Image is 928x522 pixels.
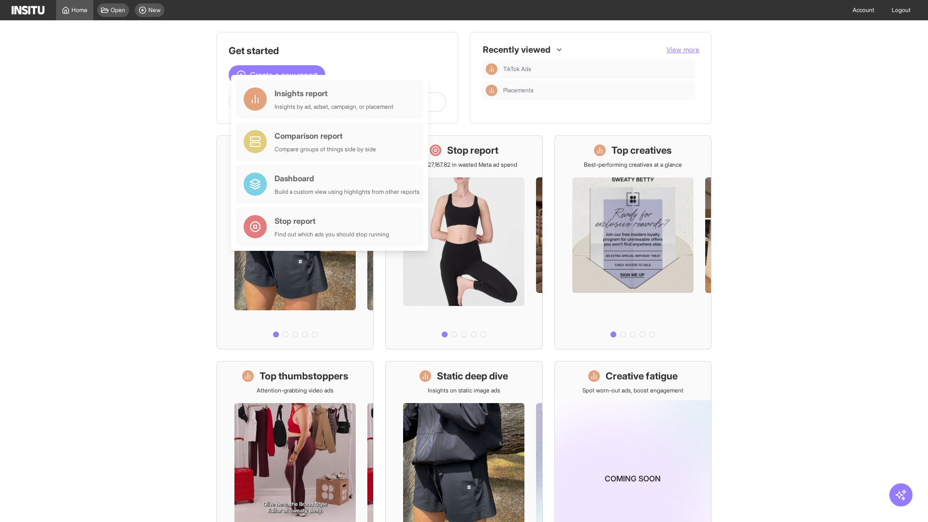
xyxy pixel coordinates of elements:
p: Attention-grabbing video ads [257,387,333,394]
a: What's live nowSee all active ads instantly [217,135,374,349]
button: Create a new report [229,65,325,85]
a: Top creativesBest-performing creatives at a glance [554,135,711,349]
div: Insights by ad, adset, campaign, or placement [275,103,393,111]
h1: Top thumbstoppers [260,369,348,383]
h1: Get started [229,44,446,58]
div: Stop report [275,215,389,227]
a: Stop reportSave £27,167.82 in wasted Meta ad spend [385,135,542,349]
span: Placements [503,87,534,94]
p: Insights on static image ads [428,387,500,394]
button: View more [667,45,699,55]
div: Insights [486,85,497,96]
div: Insights report [275,87,393,99]
span: TikTok Ads [503,65,692,73]
p: Save £27,167.82 in wasted Meta ad spend [410,161,517,169]
h1: Static deep dive [437,369,508,383]
div: Build a custom view using highlights from other reports [275,188,420,196]
div: Insights [486,63,497,75]
img: Logo [12,6,44,14]
h1: Top creatives [611,144,672,157]
span: TikTok Ads [503,65,531,73]
span: Placements [503,87,692,94]
div: Comparison report [275,130,376,142]
p: Best-performing creatives at a glance [584,161,682,169]
span: Home [72,6,87,14]
div: Find out which ads you should stop running [275,231,389,238]
span: Open [111,6,125,14]
span: New [148,6,160,14]
span: View more [667,45,699,54]
div: Dashboard [275,173,420,184]
div: Compare groups of things side by side [275,145,376,153]
span: Create a new report [250,69,318,81]
h1: Stop report [447,144,498,157]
